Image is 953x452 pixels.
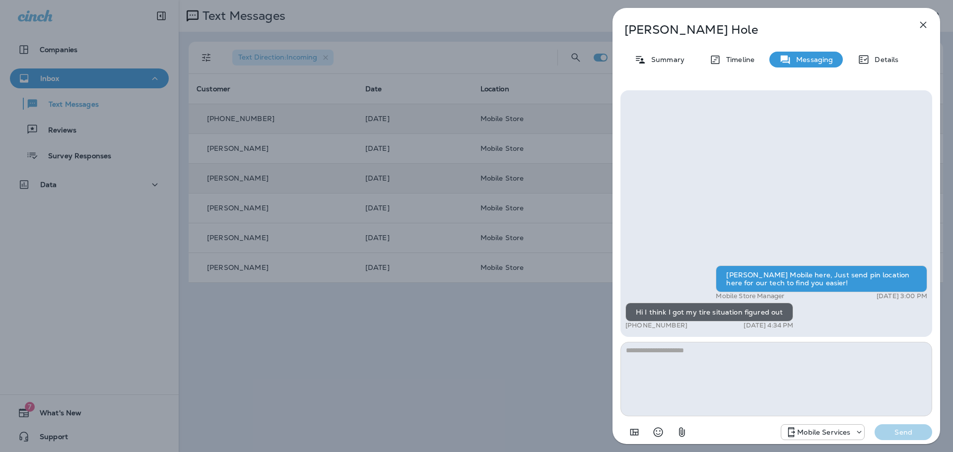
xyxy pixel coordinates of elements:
p: Mobile Services [797,428,850,436]
p: [PERSON_NAME] Hole [624,23,895,37]
p: Timeline [721,56,754,64]
p: Mobile Store Manager [716,292,784,300]
p: Messaging [791,56,833,64]
p: [DATE] 4:34 PM [744,322,793,329]
p: Summary [646,56,684,64]
p: Details [870,56,898,64]
div: [PERSON_NAME] Mobile here, Just send pin location here for our tech to find you easier! [716,265,927,292]
div: Hi I think I got my tire situation figured out [625,303,793,322]
button: Add in a premade template [624,422,644,442]
div: +1 (402) 537-0264 [781,426,864,438]
button: Select an emoji [648,422,668,442]
p: [DATE] 3:00 PM [877,292,927,300]
p: [PHONE_NUMBER] [625,322,687,329]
